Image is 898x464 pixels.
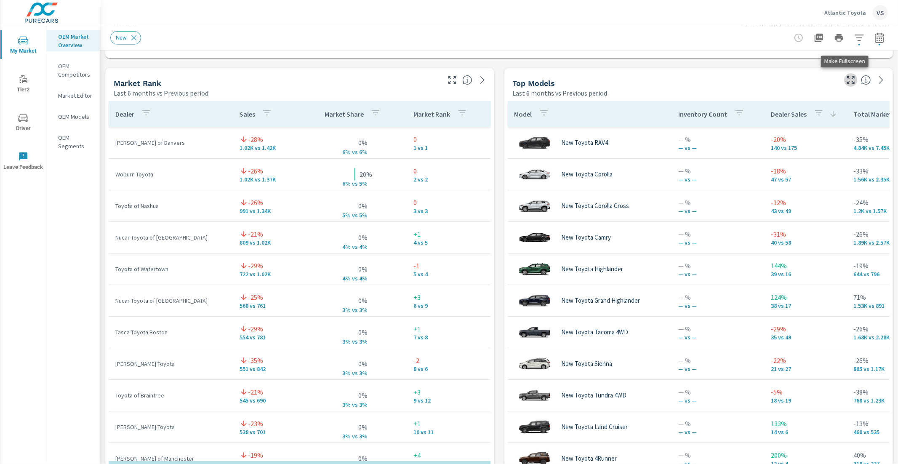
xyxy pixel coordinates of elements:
[679,197,758,208] p: — %
[518,288,552,313] img: glamour
[771,176,840,183] p: 47 vs 57
[518,225,552,250] img: glamour
[115,139,226,147] p: [PERSON_NAME] of Danvers
[679,334,758,341] p: — vs —
[562,171,613,178] p: New Toyota Corolla
[771,302,840,309] p: 38 vs 17
[333,212,355,219] p: 5% v
[518,383,552,408] img: glamour
[414,208,484,214] p: 3 vs 3
[679,271,758,277] p: — vs —
[359,232,368,243] p: 0%
[771,365,840,372] p: 21 vs 27
[115,328,226,336] p: Tasca Toyota Boston
[333,149,355,156] p: 6% v
[562,360,613,368] p: New Toyota Sienna
[3,35,43,56] span: My Market
[414,144,484,151] p: 1 vs 1
[414,365,484,372] p: 8 vs 6
[240,334,295,341] p: 554 vs 781
[248,229,263,239] p: -21%
[333,275,355,283] p: 4% v
[771,261,840,271] p: 144%
[679,355,758,365] p: — %
[360,169,372,179] p: 20%
[873,5,888,20] div: VS
[355,149,376,156] p: s 6%
[414,197,484,208] p: 0
[679,450,758,460] p: — %
[562,265,624,273] p: New Toyota Highlander
[414,334,484,341] p: 7 vs 8
[679,292,758,302] p: — %
[679,239,758,246] p: — vs —
[871,29,888,46] button: Select Date Range
[359,359,368,369] p: 0%
[771,144,840,151] p: 140 vs 175
[851,29,868,46] button: Apply Filters
[248,387,263,397] p: -21%
[414,110,450,118] p: Market Rank
[518,193,552,219] img: glamour
[514,110,532,118] p: Model
[58,133,93,150] p: OEM Segments
[679,110,727,118] p: Inventory Count
[240,144,295,151] p: 1,024 vs 1,422
[355,338,376,346] p: s 3%
[414,387,484,397] p: +3
[248,355,263,365] p: -35%
[518,256,552,282] img: glamour
[518,351,552,376] img: glamour
[355,243,376,251] p: s 4%
[679,419,758,429] p: — %
[333,338,355,346] p: 3% v
[513,88,608,98] p: Last 6 months vs Previous period
[46,110,100,123] div: OEM Models
[240,176,295,183] p: 1,020 vs 1,374
[115,265,226,273] p: Toyota of Watertown
[771,419,840,429] p: 133%
[518,320,552,345] img: glamour
[476,73,489,87] a: See more details in report
[115,233,226,242] p: Nucar Toyota of [GEOGRAPHIC_DATA]
[810,29,827,46] button: "Export Report to PDF"
[0,25,46,180] div: nav menu
[359,264,368,274] p: 0%
[562,234,611,241] p: New Toyota Camry
[248,450,263,460] p: -19%
[58,62,93,79] p: OEM Competitors
[679,176,758,183] p: — vs —
[771,134,840,144] p: -20%
[771,292,840,302] p: 124%
[771,397,840,404] p: 18 vs 19
[248,419,263,429] p: -23%
[562,392,627,399] p: New Toyota Tundra 4WD
[562,328,629,336] p: New Toyota Tacoma 4WD
[115,360,226,368] p: [PERSON_NAME] Toyota
[248,134,263,144] p: -28%
[562,297,640,304] p: New Toyota Grand Highlander
[325,110,364,118] p: Market Share
[771,229,840,239] p: -31%
[513,79,555,88] h5: Top Models
[414,229,484,239] p: +1
[414,176,484,183] p: 2 vs 2
[414,271,484,277] p: 5 vs 4
[414,134,484,144] p: 0
[679,302,758,309] p: — vs —
[359,453,368,464] p: 0%
[115,202,226,210] p: Toyota of Nashua
[414,419,484,429] p: +1
[355,401,376,409] p: s 3%
[115,391,226,400] p: Toyota of Braintree
[359,327,368,337] p: 0%
[248,166,263,176] p: -26%
[240,271,295,277] p: 722 vs 1,022
[679,261,758,271] p: — %
[518,414,552,440] img: glamour
[679,208,758,214] p: — vs —
[333,433,355,440] p: 3% v
[771,110,807,118] p: Dealer Sales
[58,32,93,49] p: OEM Market Overview
[824,9,866,16] p: Atlantic Toyota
